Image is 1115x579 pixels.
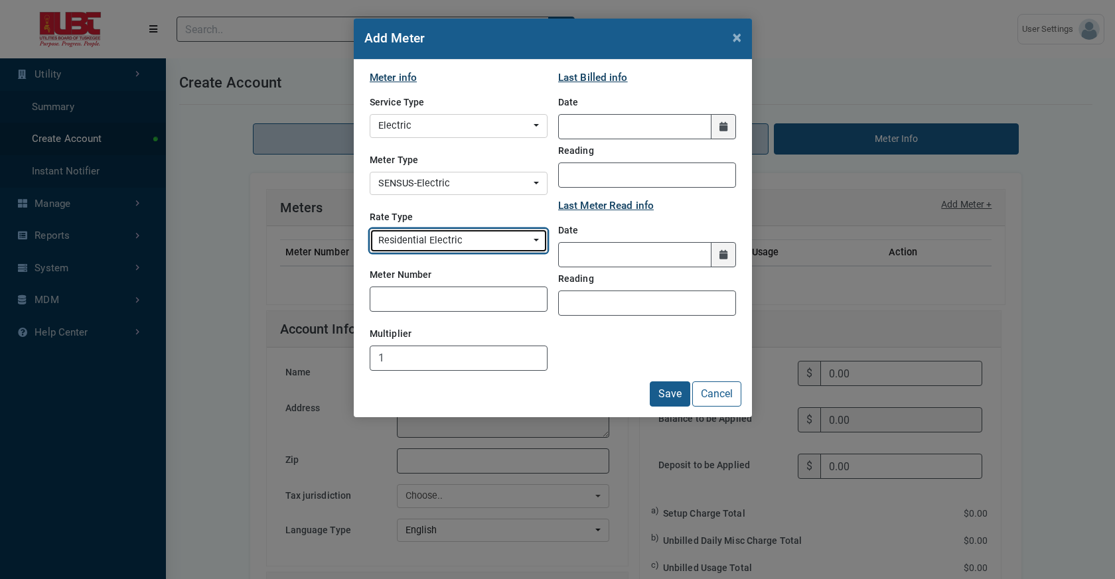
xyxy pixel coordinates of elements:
[558,219,578,242] label: Date
[378,119,531,133] div: Electric
[364,29,425,48] h2: Add Meter
[733,28,741,46] span: ×
[558,114,711,139] input: LastBilledDate
[558,91,578,114] label: Date
[558,139,594,162] label: Reading
[370,70,548,86] legend: Meter info
[378,176,531,191] div: SENSUS-Electric
[370,114,548,138] button: Electric
[650,381,690,407] button: Save
[370,206,413,229] label: Rate Type
[558,198,736,214] legend: Last Meter Read info
[692,381,741,407] button: Cancel
[370,91,424,114] label: Service Type
[370,172,548,196] button: SENSUS-Electric
[370,322,411,346] label: Multiplier
[378,233,531,248] div: Residential Electric
[370,149,418,172] label: Meter Type
[370,263,431,287] label: Meter Number
[370,229,548,253] button: Residential Electric
[558,70,736,86] legend: Last Billed info
[558,267,594,290] label: Reading
[722,19,752,56] button: Close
